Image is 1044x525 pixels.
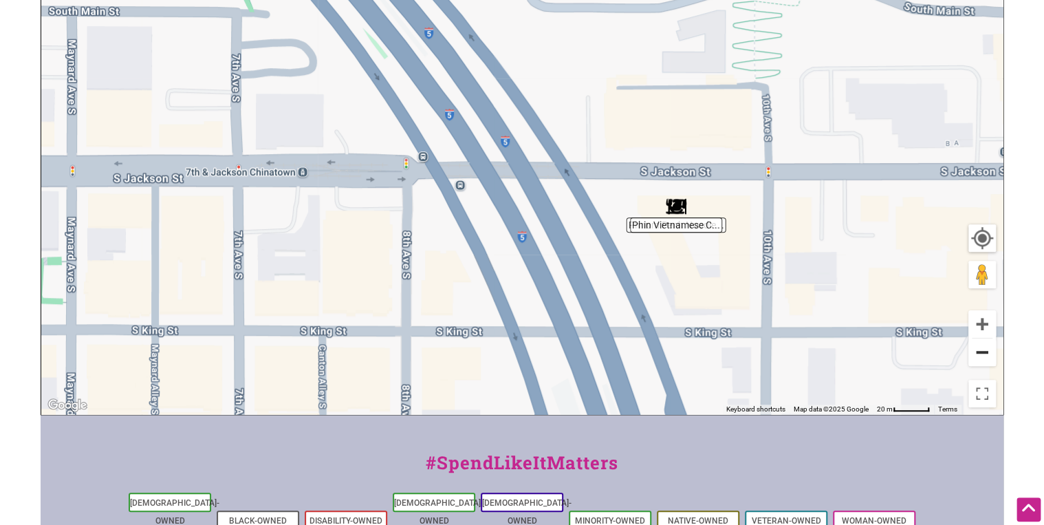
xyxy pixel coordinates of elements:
[877,405,893,413] span: 20 m
[938,405,957,413] a: Terms
[968,310,996,338] button: Zoom in
[45,396,90,414] a: Open this area in Google Maps (opens a new window)
[967,378,997,409] button: Toggle fullscreen view
[45,396,90,414] img: Google
[794,405,869,413] span: Map data ©2025 Google
[968,224,996,252] button: Your Location
[968,339,996,366] button: Zoom out
[41,449,1003,490] div: #SpendLikeItMatters
[873,405,934,414] button: Map Scale: 20 m per 50 pixels
[968,261,996,288] button: Drag Pegman onto the map to open Street View
[726,405,785,414] button: Keyboard shortcuts
[1016,497,1041,522] div: Scroll Back to Top
[666,196,686,217] div: Phin Vietnamese Coffee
